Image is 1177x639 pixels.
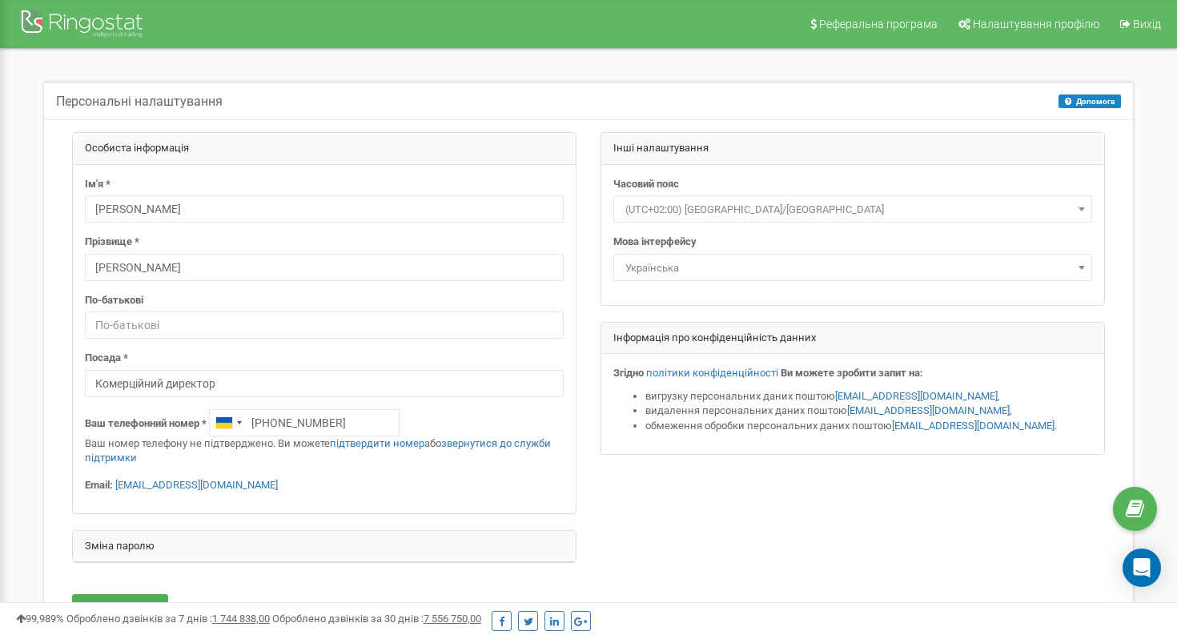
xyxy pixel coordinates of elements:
input: Посада [85,370,564,397]
span: Налаштування профілю [973,18,1099,30]
li: обмеження обробки персональних даних поштою . [645,419,1092,434]
span: Вихід [1133,18,1161,30]
li: видалення персональних даних поштою , [645,404,1092,419]
p: Ваш номер телефону не підтверджено. Ви можете або [85,436,564,466]
input: Ім'я [85,195,564,223]
a: [EMAIL_ADDRESS][DOMAIN_NAME] [835,390,998,402]
div: Інформація про конфіденційність данних [601,323,1104,355]
h5: Персональні налаштування [56,94,223,109]
button: Зберегти [72,594,168,621]
input: По-батькові [85,311,564,339]
li: вигрузку персональних даних поштою , [645,389,1092,404]
a: [EMAIL_ADDRESS][DOMAIN_NAME] [115,479,278,491]
a: [EMAIL_ADDRESS][DOMAIN_NAME] [892,420,1054,432]
span: 99,989% [16,613,64,625]
div: Особиста інформація [73,133,576,165]
strong: Email: [85,479,113,491]
button: Допомога [1058,94,1121,108]
label: Прізвище * [85,235,139,250]
label: Ваш телефонний номер * [85,416,207,432]
strong: Ви можете зробити запит на: [781,367,923,379]
label: По-батькові [85,293,143,308]
div: Open Intercom Messenger [1123,549,1161,587]
span: (UTC+02:00) Europe/Warsaw [613,195,1092,223]
span: Реферальна програма [819,18,938,30]
strong: Згідно [613,367,644,379]
a: [EMAIL_ADDRESS][DOMAIN_NAME] [847,404,1010,416]
span: Українська [619,257,1087,279]
input: +1-800-555-55-55 [209,409,400,436]
span: Українська [613,254,1092,281]
input: Прізвище [85,254,564,281]
span: Оброблено дзвінків за 30 днів : [272,613,481,625]
div: Інші налаштування [601,133,1104,165]
span: (UTC+02:00) Europe/Warsaw [619,199,1087,221]
label: Мова інтерфейсу [613,235,697,250]
a: підтвердити номер [330,437,424,449]
u: 1 744 838,00 [212,613,270,625]
div: Зміна паролю [73,531,576,563]
a: політики конфіденційності [646,367,778,379]
label: Посада * [85,351,128,366]
label: Часовий пояс [613,177,679,192]
div: Telephone country code [210,410,247,436]
span: Оброблено дзвінків за 7 днів : [66,613,270,625]
u: 7 556 750,00 [424,613,481,625]
label: Ім'я * [85,177,110,192]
